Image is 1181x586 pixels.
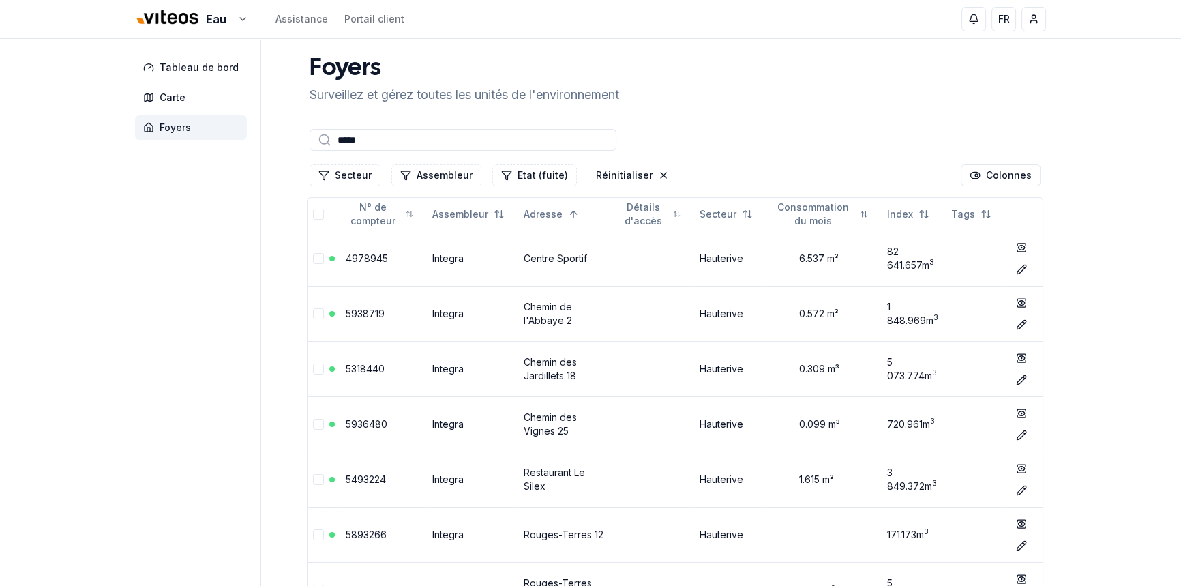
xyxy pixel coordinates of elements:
[700,207,736,221] span: Secteur
[313,419,324,430] button: Sélectionner la ligne
[943,203,1000,225] button: Not sorted. Click to sort ascending.
[932,368,937,377] sup: 3
[275,12,328,26] a: Assistance
[524,207,563,221] span: Adresse
[933,313,938,322] sup: 3
[427,231,518,286] td: Integra
[391,164,481,186] button: Filtrer les lignes
[427,286,518,341] td: Integra
[313,364,324,375] button: Sélectionner la ligne
[427,452,518,507] td: Integra
[772,473,876,486] div: 1.615 m³
[160,91,185,104] span: Carte
[998,12,1010,26] span: FR
[515,203,587,225] button: Sorted ascending. Click to sort descending.
[772,201,855,228] span: Consommation du mois
[772,417,876,431] div: 0.099 m³
[310,164,380,186] button: Filtrer les lignes
[135,5,248,34] button: Eau
[346,201,400,228] span: N° de compteur
[887,466,940,493] div: 3 849.372 m
[424,203,513,225] button: Not sorted. Click to sort ascending.
[346,529,387,540] a: 5893266
[932,479,937,488] sup: 3
[346,363,385,375] a: 5318440
[764,203,876,225] button: Not sorted. Click to sort ascending.
[887,355,940,383] div: 5 073.774 m
[887,300,940,327] div: 1 848.969 m
[524,529,603,540] a: Rouges-Terres 12
[694,452,766,507] td: Hauterive
[611,203,689,225] button: Not sorted. Click to sort ascending.
[524,467,585,492] a: Restaurant Le Silex
[961,164,1041,186] button: Cocher les colonnes
[135,1,200,34] img: Viteos - Eau Logo
[524,356,577,381] a: Chemin des Jardillets 18
[879,203,938,225] button: Not sorted. Click to sort ascending.
[887,245,940,272] div: 82 641.657 m
[694,507,766,562] td: Hauterive
[427,341,518,396] td: Integra
[135,85,252,110] a: Carte
[991,7,1016,31] button: FR
[887,417,940,431] div: 720.961 m
[135,55,252,80] a: Tableau de bord
[524,252,587,264] a: Centre Sportif
[313,209,324,220] button: Tout sélectionner
[929,258,934,267] sup: 3
[588,164,677,186] button: Réinitialiser les filtres
[346,473,386,485] a: 5493224
[135,115,252,140] a: Foyers
[694,286,766,341] td: Hauterive
[206,11,226,27] span: Eau
[694,396,766,452] td: Hauterive
[310,55,619,83] h1: Foyers
[313,474,324,485] button: Sélectionner la ligne
[427,507,518,562] td: Integra
[924,527,929,536] sup: 3
[432,207,488,221] span: Assembleur
[313,529,324,540] button: Sélectionner la ligne
[930,417,935,426] sup: 3
[951,207,975,221] span: Tags
[887,528,940,542] div: 171.173 m
[160,61,239,74] span: Tableau de bord
[310,85,619,104] p: Surveillez et gérez toutes les unités de l'environnement
[691,203,761,225] button: Not sorted. Click to sort ascending.
[524,301,572,326] a: Chemin de l'Abbaye 2
[694,231,766,286] td: Hauterive
[619,201,668,228] span: Détails d'accès
[313,308,324,319] button: Sélectionner la ligne
[772,307,876,321] div: 0.572 m³
[492,164,577,186] button: Filtrer les lignes
[160,121,191,134] span: Foyers
[313,253,324,264] button: Sélectionner la ligne
[346,308,385,319] a: 5938719
[887,207,913,221] span: Index
[346,252,388,264] a: 4978945
[344,12,404,26] a: Portail client
[346,418,387,430] a: 5936480
[338,203,421,225] button: Not sorted. Click to sort ascending.
[427,396,518,452] td: Integra
[772,252,876,265] div: 6.537 m³
[772,362,876,376] div: 0.309 m³
[694,341,766,396] td: Hauterive
[524,411,577,437] a: Chemin des Vignes 25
